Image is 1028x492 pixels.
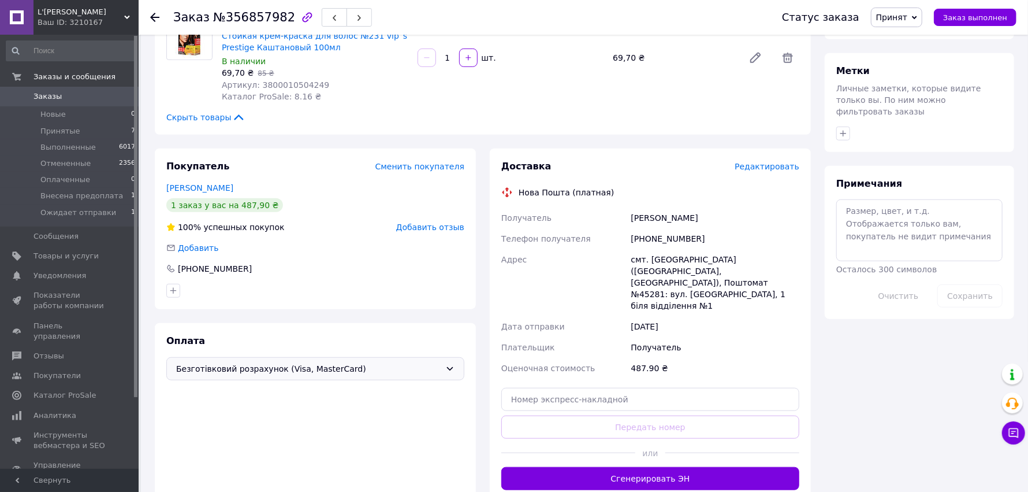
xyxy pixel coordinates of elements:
span: Отзывы [33,351,64,361]
div: Вернуться назад [150,12,159,23]
span: Доставка [501,161,552,172]
span: №356857982 [213,10,295,24]
a: [PERSON_NAME] [166,183,233,193]
span: Внесена предоплата [40,191,123,201]
button: Заказ выполнен [934,9,1016,26]
span: Метки [836,65,870,76]
span: Примечания [836,178,902,189]
div: Ваш ID: 3210167 [38,17,139,28]
div: [DATE] [629,316,802,337]
span: Оценочная стоимость [501,364,595,373]
input: Номер экспресс-накладной [501,388,799,411]
button: Чат с покупателем [1002,421,1025,445]
span: Принятые [40,126,80,136]
span: Новые [40,109,66,120]
span: Заказы [33,91,62,102]
span: Ожидает отправки [40,208,116,218]
span: 85 ₴ [258,69,274,77]
div: [PHONE_NUMBER] [629,228,802,249]
span: Плательщик [501,343,555,352]
span: Оплата [166,335,205,346]
div: 69,70 ₴ [608,50,739,66]
span: Покупатели [33,371,81,381]
span: Каталог ProSale [33,390,96,401]
div: успешных покупок [166,221,285,233]
span: Заказы и сообщения [33,72,116,82]
div: Статус заказа [782,12,859,23]
span: Заказ [173,10,210,24]
span: Удалить [776,46,799,69]
span: 0 [131,109,135,120]
span: Принят [876,13,907,22]
span: Адрес [501,255,527,264]
span: Получатель [501,213,552,223]
span: Показатели работы компании [33,290,107,311]
span: Скрыть товары [166,112,245,123]
a: Редактировать [744,46,767,69]
div: 1 заказ у вас на 487,90 ₴ [166,198,283,212]
span: 2356 [119,158,135,169]
span: Инструменты вебмастера и SEO [33,430,107,451]
span: 69,70 ₴ [222,68,254,77]
span: 1 [131,208,135,218]
span: Дата отправки [501,322,565,331]
span: Добавить отзыв [396,223,464,232]
span: Сменить покупателя [375,162,464,171]
div: Нова Пошта (платная) [516,187,617,198]
span: Каталог ProSale: 8.16 ₴ [222,92,321,101]
span: Управление сайтом [33,460,107,481]
div: Получатель [629,337,802,358]
span: Редактировать [735,162,799,171]
span: 6017 [119,142,135,153]
div: [PHONE_NUMBER] [177,263,253,275]
span: Оплаченные [40,175,90,185]
span: В наличии [222,57,266,66]
span: L'Mary [38,7,124,17]
span: или [635,447,665,459]
span: Сообщения [33,231,79,242]
span: Аналитика [33,410,76,421]
span: Телефон получателя [501,234,591,243]
span: Личные заметки, которые видите только вы. По ним можно фильтровать заказы [836,84,981,116]
span: Артикул: 3800010504249 [222,80,329,90]
div: смт. [GEOGRAPHIC_DATA] ([GEOGRAPHIC_DATA], [GEOGRAPHIC_DATA]), Поштомат №45281: вул. [GEOGRAPHIC_... [629,249,802,316]
input: Поиск [6,40,136,61]
span: Выполненные [40,142,96,153]
span: Безготівковий розрахунок (Visa, MasterCard) [176,362,441,375]
span: Заказ выполнен [943,13,1007,22]
span: Панель управления [33,321,107,342]
div: [PERSON_NAME] [629,208,802,228]
span: 7 [131,126,135,136]
span: Осталось 300 символов [836,265,937,274]
span: Уведомления [33,271,86,281]
button: Сгенерировать ЭН [501,467,799,490]
span: Покупатель [166,161,229,172]
span: Отмененные [40,158,91,169]
span: 0 [131,175,135,185]
span: 1 [131,191,135,201]
div: 487.90 ₴ [629,358,802,379]
div: шт. [479,52,497,64]
span: Добавить [178,243,218,253]
span: Товары и услуги [33,251,99,261]
span: 100% [178,223,201,232]
img: Стойкая крем-краска для волос №231 vip`s Prestige Каштановый 100мл [172,14,207,60]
